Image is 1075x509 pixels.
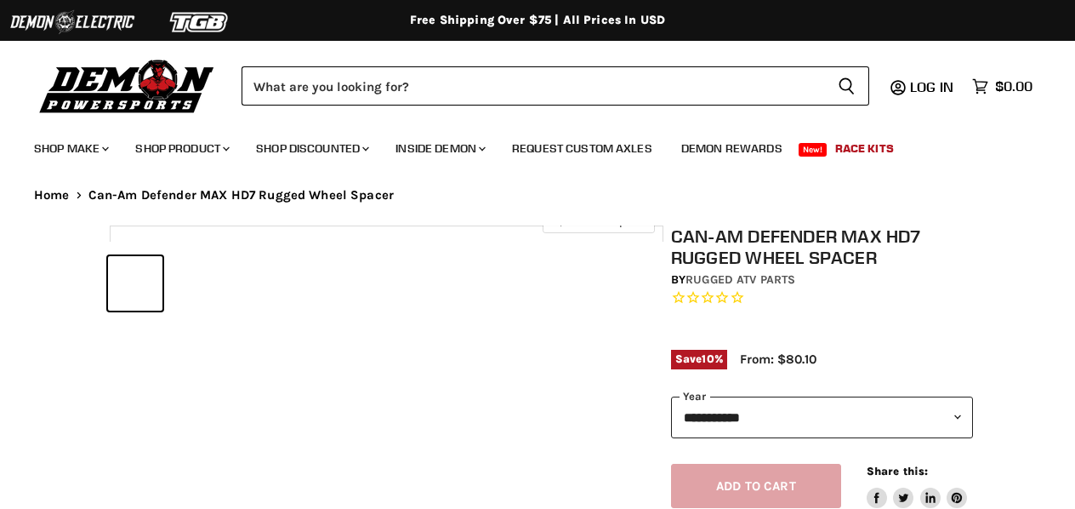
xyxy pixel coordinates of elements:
[551,214,646,227] span: Click to expand
[9,6,136,38] img: Demon Electric Logo 2
[902,79,964,94] a: Log in
[822,131,907,166] a: Race Kits
[34,55,220,116] img: Demon Powersports
[136,6,264,38] img: TGB Logo 2
[740,352,816,367] span: From: $80.10
[21,124,1028,166] ul: Main menu
[88,188,394,203] span: Can-Am Defender MAX HD7 Rugged Wheel Spacer
[671,271,973,289] div: by
[964,74,1041,99] a: $0.00
[242,66,869,106] form: Product
[499,131,665,166] a: Request Custom Axles
[671,226,973,268] h1: Can-Am Defender MAX HD7 Rugged Wheel Spacer
[122,131,240,166] a: Shop Product
[383,131,496,166] a: Inside Demon
[21,131,119,166] a: Shop Make
[910,78,953,95] span: Log in
[168,256,222,311] button: Can-Am Defender MAX HD7 Rugged Wheel Spacer thumbnail
[995,78,1032,94] span: $0.00
[242,66,824,106] input: Search
[34,188,70,203] a: Home
[227,256,282,311] button: Can-Am Defender MAX HD7 Rugged Wheel Spacer thumbnail
[867,464,968,509] aside: Share this:
[671,397,973,438] select: year
[685,272,795,287] a: Rugged ATV Parts
[108,256,162,311] button: Can-Am Defender MAX HD7 Rugged Wheel Spacer thumbnail
[243,131,379,166] a: Shop Discounted
[671,350,727,369] span: Save %
[799,143,828,157] span: New!
[824,66,869,106] button: Search
[867,465,928,478] span: Share this:
[668,131,795,166] a: Demon Rewards
[671,289,973,307] span: Rated 0.0 out of 5 stars 0 reviews
[702,352,714,365] span: 10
